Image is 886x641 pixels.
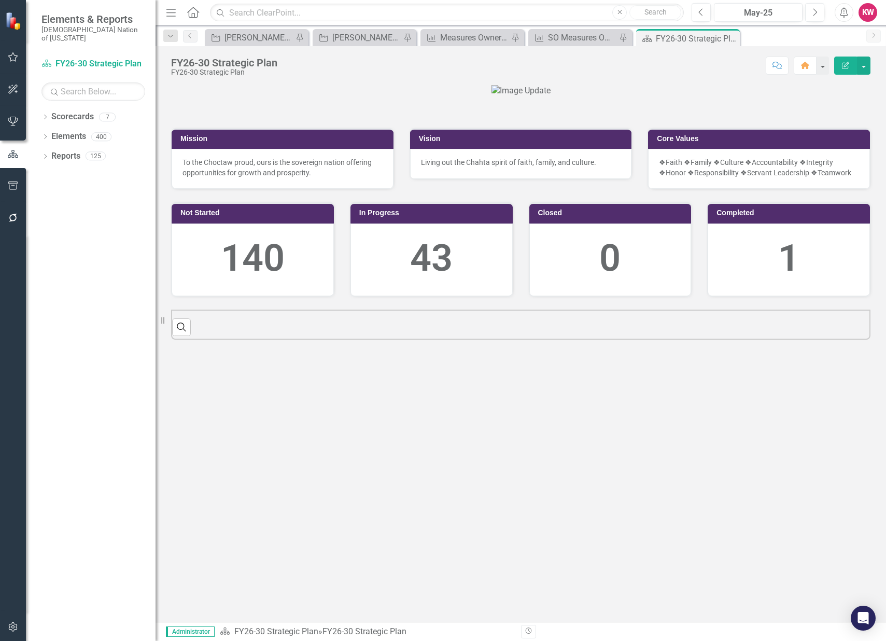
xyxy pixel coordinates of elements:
[859,3,877,22] button: KW
[86,152,106,161] div: 125
[315,31,401,44] a: [PERSON_NAME]'s Team SO's
[51,111,94,123] a: Scorecards
[210,4,684,22] input: Search ClearPoint...
[171,68,277,76] div: FY26-30 Strategic Plan
[491,85,551,97] img: Image Update
[719,232,859,285] div: 1
[41,82,145,101] input: Search Below...
[166,626,215,637] span: Administrator
[359,209,508,217] h3: In Progress
[419,135,627,143] h3: Vision
[644,8,667,16] span: Search
[538,209,686,217] h3: Closed
[659,157,859,178] p: ❖Faith ❖Family ❖Culture ❖Accountability ❖Integrity ❖Honor ❖Responsibility ❖Servant Leadership ❖Te...
[423,31,509,44] a: Measures Ownership Report - KW
[421,158,596,166] span: Living out the Chahta spirit of faith, family, and culture.
[182,158,372,177] span: To the Choctaw proud, ours is the sovereign nation offering opportunities for growth and prosperity.
[322,626,406,636] div: FY26-30 Strategic Plan
[220,626,513,638] div: »
[171,57,277,68] div: FY26-30 Strategic Plan
[41,25,145,43] small: [DEMOGRAPHIC_DATA] Nation of [US_STATE]
[361,232,502,285] div: 43
[51,150,80,162] a: Reports
[180,135,388,143] h3: Mission
[224,31,293,44] div: [PERSON_NAME] SO's (three-month view)
[234,626,318,636] a: FY26-30 Strategic Plan
[41,58,145,70] a: FY26-30 Strategic Plan
[182,232,323,285] div: 140
[99,113,116,121] div: 7
[656,32,737,45] div: FY26-30 Strategic Plan
[531,31,616,44] a: SO Measures Ownership Report - KW
[51,131,86,143] a: Elements
[5,12,23,30] img: ClearPoint Strategy
[41,13,145,25] span: Elements & Reports
[207,31,293,44] a: [PERSON_NAME] SO's (three-month view)
[718,7,799,19] div: May-25
[180,209,329,217] h3: Not Started
[91,132,111,141] div: 400
[716,209,865,217] h3: Completed
[548,31,616,44] div: SO Measures Ownership Report - KW
[657,135,865,143] h3: Core Values
[851,606,876,631] div: Open Intercom Messenger
[540,232,681,285] div: 0
[440,31,509,44] div: Measures Ownership Report - KW
[714,3,803,22] button: May-25
[332,31,401,44] div: [PERSON_NAME]'s Team SO's
[629,5,681,20] button: Search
